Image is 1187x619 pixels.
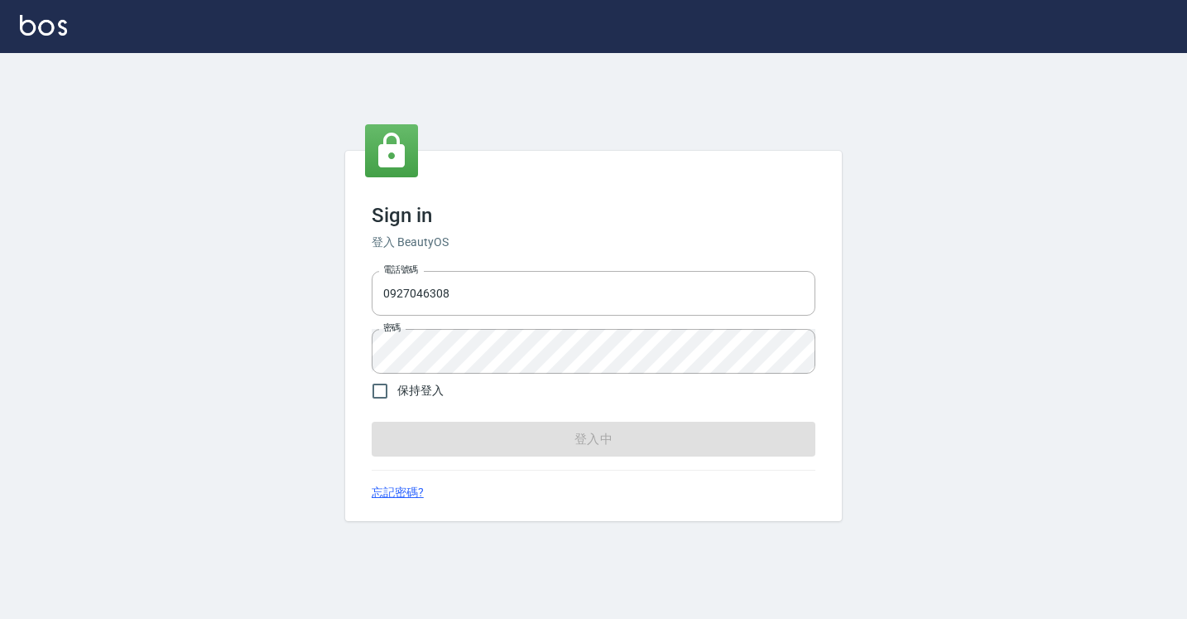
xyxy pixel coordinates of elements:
[397,382,444,399] span: 保持登入
[372,204,815,227] h3: Sign in
[372,484,424,501] a: 忘記密碼?
[383,322,401,334] label: 密碼
[383,264,418,276] label: 電話號碼
[20,15,67,36] img: Logo
[372,234,815,251] h6: 登入 BeautyOS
